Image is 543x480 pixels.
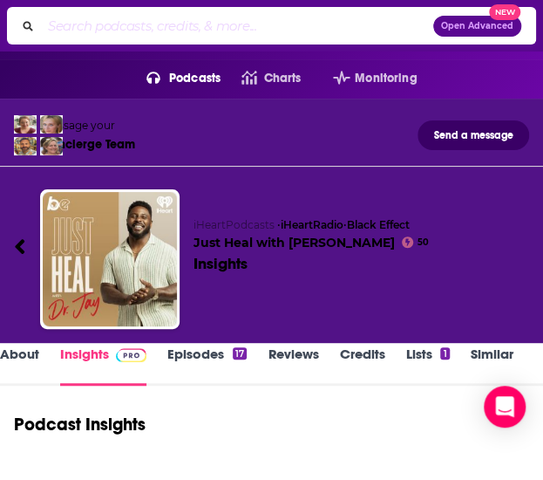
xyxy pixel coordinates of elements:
[167,346,247,386] a: Episodes17
[347,218,410,231] a: Black Effect
[7,7,536,45] div: Search podcasts, credits, & more...
[440,347,449,360] div: 1
[43,119,135,132] div: Message your
[40,137,63,155] img: Barbara Profile
[405,346,449,386] a: Lists1
[233,347,247,360] div: 17
[43,137,135,152] div: Concierge Team
[433,16,521,37] button: Open AdvancedNew
[169,66,221,91] span: Podcasts
[268,346,318,386] a: Reviews
[14,137,37,155] img: Jon Profile
[417,239,428,246] span: 50
[14,414,146,435] h1: Podcast Insights
[484,386,526,428] div: Open Intercom Messenger
[339,346,384,386] a: Credits
[312,65,417,93] button: open menu
[277,218,343,231] span: •
[281,218,343,231] a: iHeartRadio
[43,192,177,326] img: Just Heal with Dr Jay
[40,115,63,134] img: Jules Profile
[355,66,417,91] span: Monitoring
[41,12,433,40] input: Search podcasts, credits, & more...
[193,254,248,273] div: Insights
[471,346,513,386] a: Similar
[343,218,410,231] span: •
[193,218,275,231] span: iHeartPodcasts
[126,65,221,93] button: open menu
[489,4,520,21] span: New
[441,22,513,31] span: Open Advanced
[60,346,146,386] a: InsightsPodchaser Pro
[263,66,301,91] span: Charts
[14,115,37,134] img: Sydney Profile
[417,120,529,150] button: Send a message
[116,348,146,362] img: Podchaser Pro
[221,65,301,93] a: Charts
[193,218,529,250] h2: Just Heal with [PERSON_NAME]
